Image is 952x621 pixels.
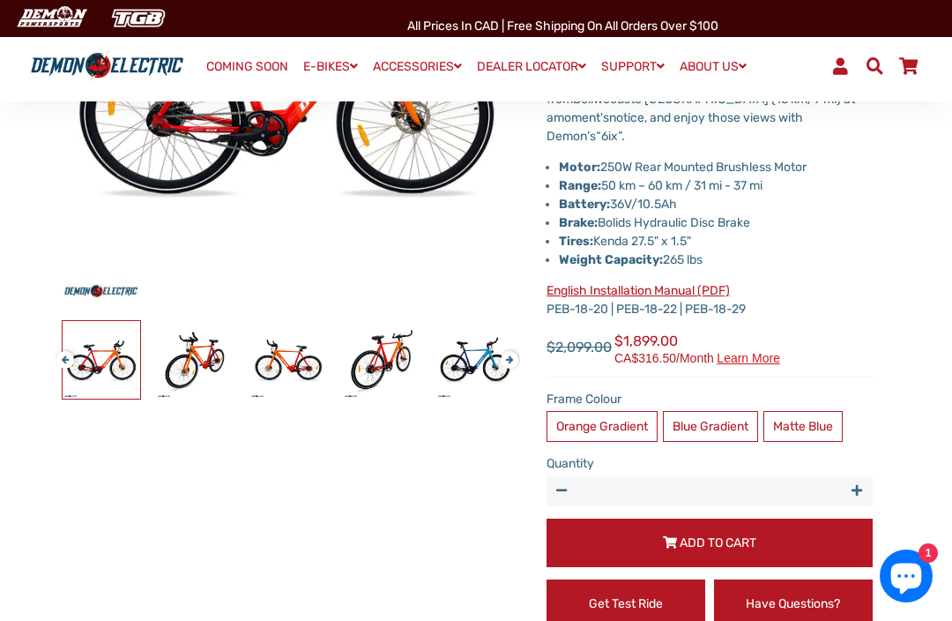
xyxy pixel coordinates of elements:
button: Reduce item quantity by one [547,475,577,506]
span: 6ix [601,129,618,144]
li: 250W Rear Mounted Brushless Motor [559,158,873,176]
strong: Range: [559,178,601,193]
span: “ [596,129,601,144]
li: Bolids Hydraulic Disc Brake [559,213,873,232]
span: Add to Cart [680,535,756,550]
span: s [590,129,596,144]
label: Matte Blue [763,411,843,442]
strong: Battery: [559,197,610,212]
li: 265 lbs [559,251,873,269]
span: moment's [554,110,609,125]
p: PEB-18-20 | PEB-18-22 | PEB-18-29 [547,281,873,318]
img: 6ix City eBike - Demon Electric [156,321,234,399]
img: 6ix City eBike - Demon Electric [63,321,140,399]
a: COMING SOON [200,55,294,79]
label: Frame Colour [547,390,873,408]
a: ACCESSORIES [367,54,468,79]
li: 36V/10.5Ah [559,195,873,213]
inbox-online-store-chat: Shopify online store chat [874,550,938,607]
span: All Prices in CAD | Free shipping on all orders over $100 [407,19,718,34]
img: 6ix City eBike - Demon Electric [436,321,514,399]
a: DEALER LOCATOR [471,54,592,79]
span: ” [618,129,621,144]
label: Orange Gradient [547,411,658,442]
a: English Installation Manual (PDF) [547,283,730,298]
span: notice, and enjoy those views with Demon [547,110,803,144]
img: TGB Canada [102,4,175,33]
input: quantity [547,475,873,506]
button: Next [501,342,511,363]
strong: Tires: [559,234,593,249]
button: Add to Cart [547,519,873,567]
a: SUPPORT [595,54,671,79]
span: $1,899.00 [614,331,780,364]
button: Increase item quantity by one [842,475,873,506]
strong: Brake: [559,215,598,230]
img: 6ix City eBike - Demon Electric [343,321,420,399]
a: E-BIKES [297,54,364,79]
img: Demon Electric logo [26,50,188,82]
span: ’ [587,129,590,144]
a: ABOUT US [673,54,753,79]
label: Blue Gradient [663,411,758,442]
img: 6ix City eBike - Demon Electric [249,321,327,399]
label: Quantity [547,454,873,473]
button: Previous [56,342,67,363]
li: 50 km – 60 km / 31 mi - 37 mi [559,176,873,195]
span: . [621,129,625,144]
img: Demon Electric [9,4,93,33]
strong: Weight Capacity: [559,252,663,267]
li: Kenda 27.5" x 1.5" [559,232,873,251]
strong: Motor: [559,160,600,175]
span: $2,099.00 [547,337,612,358]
